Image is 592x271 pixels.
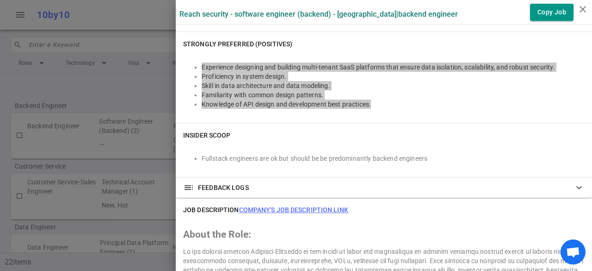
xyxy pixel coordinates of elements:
span: FEEDBACK LOGS [198,183,249,192]
h6: Strongly Preferred (Positives) [183,39,292,49]
i: close [577,4,588,15]
span: expand_more [573,182,585,193]
li: Skill in data architecture and data modeling. [202,81,585,90]
div: FEEDBACK LOGS [176,177,592,198]
li: Experience designing and building multi-tenant SaaS platforms that ensure data isolation, scalabi... [202,63,585,72]
h2: About the Role: [183,230,585,239]
h6: JOB DESCRIPTION [183,205,348,214]
button: Copy Job [530,4,573,21]
li: Knowledge of API design and development best practices. [202,100,585,109]
span: toc [183,182,194,193]
li: Fullstack engineers are ok but should be be predominantly backend engineers [202,154,585,163]
div: Open chat [561,239,586,265]
li: Proficiency in system design. [202,72,585,81]
li: Familiarity with common design patterns. [202,90,585,100]
h6: INSIDER SCOOP [183,131,230,140]
label: Reach Security - Software Engineer (Backend) - [GEOGRAPHIC_DATA] | Backend Engineer [179,10,458,19]
a: Company's job description link [239,206,348,214]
